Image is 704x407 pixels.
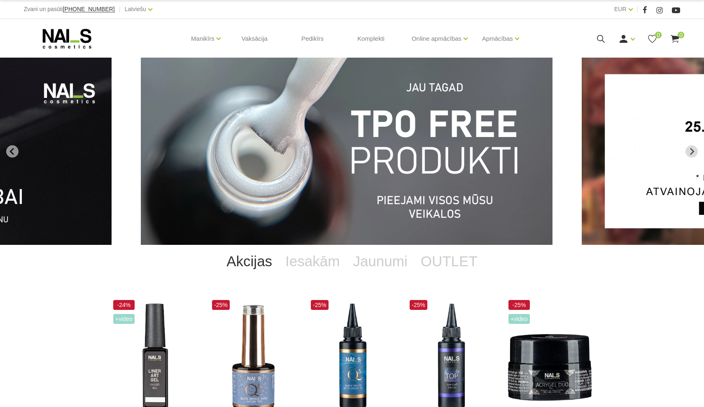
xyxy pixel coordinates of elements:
a: Pedikīrs [295,19,330,58]
a: Jaunumi [346,245,414,278]
span: -25% [508,300,530,310]
span: +Video [113,314,135,324]
a: 0 [670,34,680,44]
button: Go to last slide [6,145,19,158]
a: Komplekti [351,19,391,58]
a: Iesakām [279,245,346,278]
a: Online apmācības [412,22,462,55]
a: Vaksācija [235,19,274,58]
li: 1 of 12 [141,58,563,245]
span: | [637,4,639,14]
span: 0 [655,32,662,38]
span: -24% [113,300,135,310]
div: Zvani un pasūti [24,4,115,14]
span: 0 [678,32,684,38]
span: -25% [212,300,230,310]
a: Manikīrs [191,22,214,55]
button: Next slide [685,145,698,158]
a: Akcijas [220,245,279,278]
a: Apmācības [482,22,513,55]
span: +Video [508,314,530,324]
span: | [119,4,121,14]
span: -25% [311,300,329,310]
a: 0 [647,34,657,44]
a: [PHONE_NUMBER] [63,6,115,12]
a: EUR [614,4,627,14]
a: Latviešu [125,4,146,14]
a: OUTLET [414,245,484,278]
span: -25% [410,300,427,310]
